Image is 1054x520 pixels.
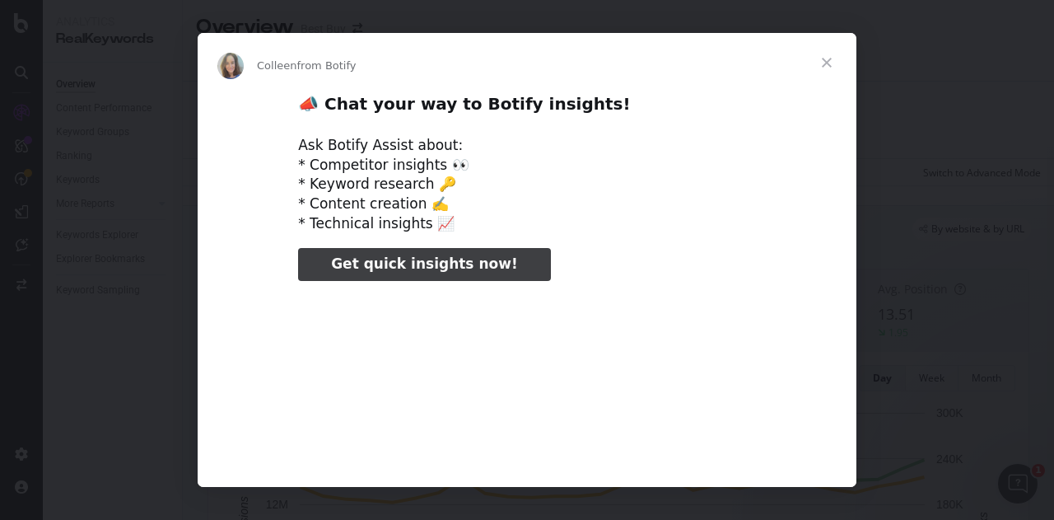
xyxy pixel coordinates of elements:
[297,59,357,72] span: from Botify
[298,136,756,234] div: Ask Botify Assist about: * Competitor insights 👀 * Keyword research 🔑 * Content creation ✍️ * Tec...
[331,255,517,272] span: Get quick insights now!
[257,59,297,72] span: Colleen
[797,33,856,92] span: Close
[217,53,244,79] img: Profile image for Colleen
[298,248,550,281] a: Get quick insights now!
[298,93,756,124] h2: 📣 Chat your way to Botify insights!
